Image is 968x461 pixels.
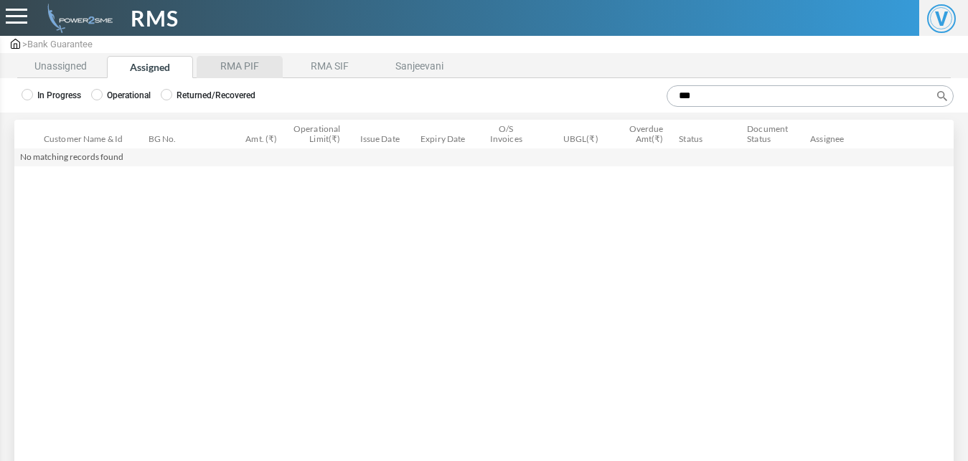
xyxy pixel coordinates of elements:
[14,148,954,166] td: No matching records found
[91,89,151,102] label: Operational
[415,120,478,148] th: Expiry Date: activate to sort column ascending
[376,56,462,78] li: Sanjeevani
[42,4,113,33] img: admin
[743,120,806,148] th: Document Status: activate to sort column ascending
[144,120,226,148] th: BG No.: activate to sort column ascending
[675,120,743,148] th: Status: activate to sort column ascending
[541,120,609,148] th: UBGL(₹): activate to sort column ascending
[288,120,352,148] th: Operational Limit(₹): activate to sort column ascending
[131,2,179,34] span: RMS
[27,39,93,49] span: Bank Guarantee
[352,120,415,148] th: Issue Date: activate to sort column ascending
[478,120,541,148] th: O/S Invoices: activate to sort column ascending
[17,56,103,78] li: Unassigned
[806,120,954,148] th: Assignee: activate to sort column ascending
[286,56,372,78] li: RMA SIF
[22,89,81,102] label: In Progress
[197,56,283,78] li: RMA PIF
[39,120,144,148] th: Customer Name &amp; Id: activate to sort column ascending
[667,85,954,107] input: Search:
[927,4,956,33] span: V
[161,89,255,102] label: Returned/Recovered
[662,85,954,107] label: Search:
[11,39,20,49] img: admin
[610,120,675,148] th: Overdue Amt(₹): activate to sort column ascending
[107,56,193,78] li: Assigned
[225,120,288,148] th: Amt. (₹): activate to sort column ascending
[14,120,39,148] th: &nbsp;: activate to sort column descending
